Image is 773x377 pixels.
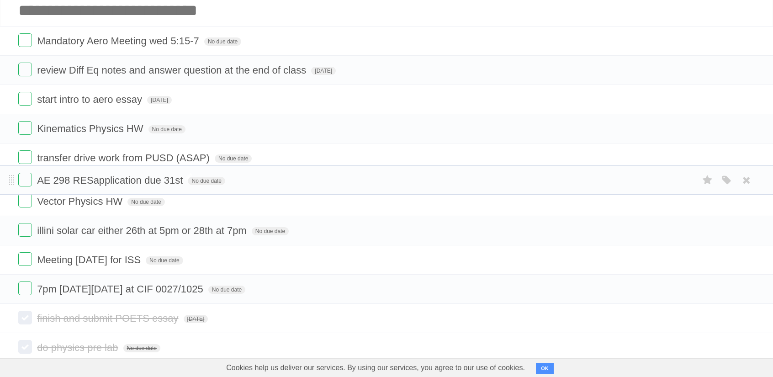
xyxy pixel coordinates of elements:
span: finish and submit POETS essay [37,313,180,324]
span: 7pm [DATE][DATE] at CIF 0027/1025 [37,283,206,295]
span: [DATE] [311,67,336,75]
label: Done [18,150,32,164]
span: No due date [148,125,185,133]
label: Done [18,121,32,135]
label: Done [18,311,32,324]
label: Done [18,173,32,186]
span: No due date [208,286,245,294]
span: transfer drive work from PUSD (ASAP) [37,152,212,164]
span: Kinematics Physics HW [37,123,145,134]
span: [DATE] [147,96,172,104]
label: Done [18,340,32,354]
span: review Diff Eq notes and answer question at the end of class [37,64,308,76]
span: illini solar car either 26th at 5pm or 28th at 7pm [37,225,249,236]
span: AE 298 RESapplication due 31st [37,175,185,186]
label: Done [18,252,32,266]
label: Done [18,33,32,47]
span: start intro to aero essay [37,94,144,105]
span: No due date [215,154,252,163]
span: No due date [127,198,164,206]
span: No due date [188,177,225,185]
span: [DATE] [184,315,208,323]
label: Done [18,63,32,76]
label: Done [18,194,32,207]
span: Meeting [DATE] for ISS [37,254,143,265]
label: Done [18,92,32,106]
label: Done [18,223,32,237]
label: Star task [699,173,716,188]
span: Mandatory Aero Meeting wed 5:15-7 [37,35,201,47]
span: No due date [204,37,241,46]
span: No due date [123,344,160,352]
span: do physics pre lab [37,342,120,353]
label: Done [18,281,32,295]
span: Cookies help us deliver our services. By using our services, you agree to our use of cookies. [217,359,534,377]
span: No due date [252,227,289,235]
span: Vector Physics HW [37,196,125,207]
span: No due date [146,256,183,265]
button: OK [536,363,554,374]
